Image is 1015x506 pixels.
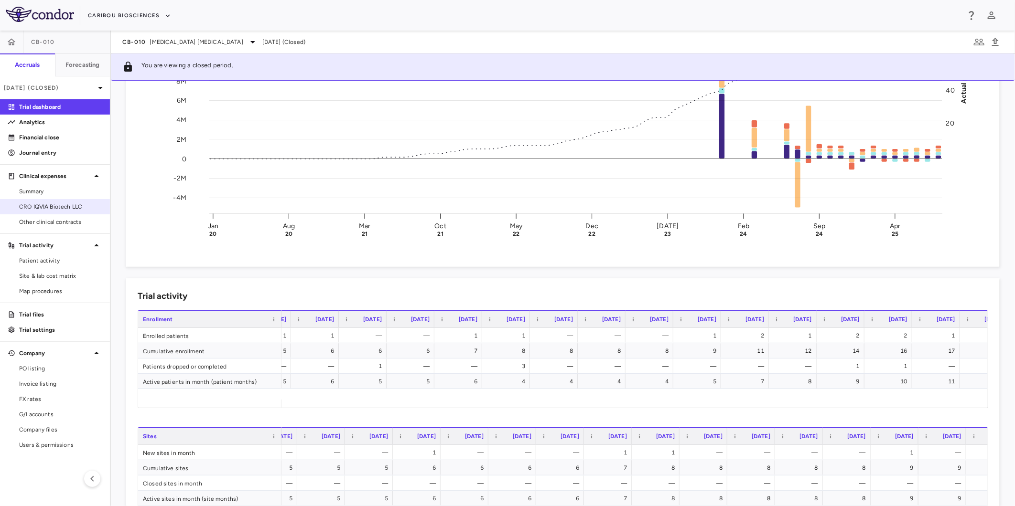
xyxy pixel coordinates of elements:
[354,445,388,460] div: —
[640,475,675,491] div: —
[656,433,675,440] span: [DATE]
[285,231,292,237] text: 20
[315,316,334,323] span: [DATE]
[698,316,716,323] span: [DATE]
[19,379,102,388] span: Invoice listing
[138,460,281,475] div: Cumulative sites
[889,316,907,323] span: [DATE]
[491,328,525,343] div: 1
[816,231,823,237] text: 24
[688,491,723,506] div: 8
[65,61,100,69] h6: Forecasting
[943,433,961,440] span: [DATE]
[825,358,860,374] div: 1
[449,491,484,506] div: 6
[586,343,621,358] div: 8
[513,433,531,440] span: [DATE]
[354,460,388,475] div: 5
[138,475,281,490] div: Closed sites in month
[497,475,531,491] div: —
[322,433,340,440] span: [DATE]
[831,491,866,506] div: 8
[354,475,388,491] div: —
[825,374,860,389] div: 9
[19,395,102,403] span: FX rates
[443,374,477,389] div: 6
[784,445,818,460] div: —
[138,445,281,460] div: New sites in month
[395,328,430,343] div: —
[138,491,281,506] div: Active sites in month (site months)
[401,445,436,460] div: 1
[825,328,860,343] div: 2
[831,475,866,491] div: —
[19,441,102,449] span: Users & permissions
[608,433,627,440] span: [DATE]
[19,133,102,142] p: Financial close
[704,433,723,440] span: [DATE]
[545,460,579,475] div: 6
[561,433,579,440] span: [DATE]
[634,358,669,374] div: —
[417,433,436,440] span: [DATE]
[182,155,186,163] tspan: 0
[449,445,484,460] div: —
[960,23,968,103] tspan: Actual patient enrollment
[688,460,723,475] div: 8
[777,343,812,358] div: 12
[634,343,669,358] div: 8
[927,460,961,475] div: 9
[736,460,770,475] div: 8
[138,374,281,389] div: Active patients in month (patient months)
[449,475,484,491] div: —
[586,358,621,374] div: —
[799,433,818,440] span: [DATE]
[545,475,579,491] div: —
[443,343,477,358] div: 7
[937,316,955,323] span: [DATE]
[873,328,907,343] div: 2
[497,445,531,460] div: —
[19,287,102,295] span: Map procedures
[927,491,961,506] div: 9
[682,358,716,374] div: —
[554,316,573,323] span: [DATE]
[306,445,340,460] div: —
[784,491,818,506] div: 8
[602,316,621,323] span: [DATE]
[736,491,770,506] div: 8
[141,61,233,73] p: You are viewing a closed period.
[545,491,579,506] div: 6
[122,38,146,46] span: CB-010
[813,222,825,230] text: Sep
[306,491,340,506] div: 5
[443,328,477,343] div: 1
[730,374,764,389] div: 7
[31,38,55,46] span: CB-010
[586,328,621,343] div: —
[657,222,679,230] text: [DATE]
[593,475,627,491] div: —
[507,316,525,323] span: [DATE]
[586,374,621,389] div: 4
[274,433,292,440] span: [DATE]
[88,8,171,23] button: Caribou Biosciences
[173,194,186,202] tspan: -4M
[300,358,334,374] div: —
[434,222,446,230] text: Oct
[4,84,95,92] p: [DATE] (Closed)
[539,328,573,343] div: —
[921,358,955,374] div: —
[174,174,186,182] tspan: -2M
[138,290,187,303] h6: Trial activity
[176,77,186,85] tspan: 8M
[593,460,627,475] div: 7
[890,222,900,230] text: Apr
[879,445,914,460] div: 1
[300,328,334,343] div: 1
[354,491,388,506] div: 5
[873,358,907,374] div: 1
[738,222,749,230] text: Feb
[927,475,961,491] div: —
[682,328,716,343] div: 1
